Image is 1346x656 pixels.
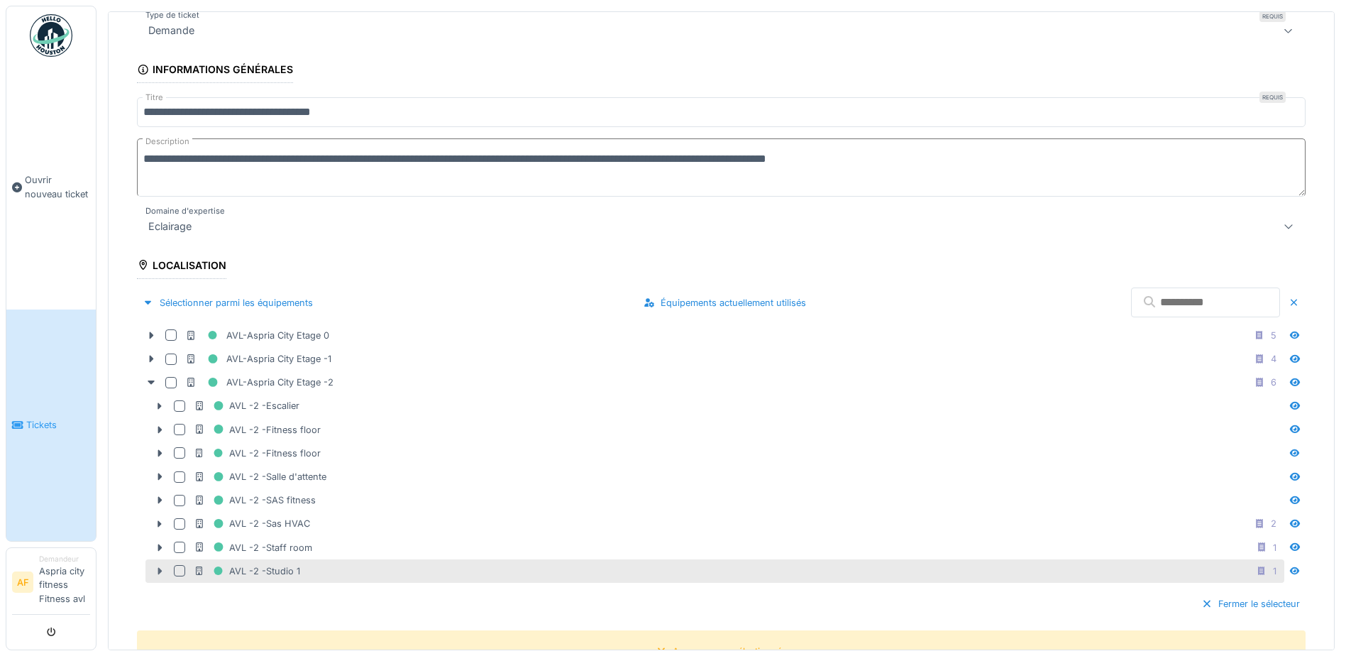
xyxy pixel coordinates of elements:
[185,373,333,391] div: AVL-Aspria City Etage -2
[143,92,166,104] label: Titre
[143,22,200,39] div: Demande
[194,515,310,532] div: AVL -2 -Sas HVAC
[194,539,312,557] div: AVL -2 -Staff room
[638,293,812,312] div: Équipements actuellement utilisés
[137,293,319,312] div: Sélectionner parmi les équipements
[30,14,72,57] img: Badge_color-CXgf-gQk.svg
[1271,517,1276,530] div: 2
[39,554,90,611] li: Aspria city fitness Fitness avl
[1273,541,1276,554] div: 1
[194,491,316,509] div: AVL -2 -SAS fitness
[1259,11,1286,22] div: Requis
[143,205,228,217] label: Domaine d'expertise
[1271,376,1276,389] div: 6
[6,65,96,310] a: Ouvrir nouveau ticket
[194,421,321,439] div: AVL -2 -Fitness floor
[137,255,226,279] div: Localisation
[12,554,90,615] a: AF DemandeurAspria city fitness Fitness avl
[137,59,293,83] div: Informations générales
[12,572,33,593] li: AF
[6,310,96,541] a: Tickets
[185,350,331,368] div: AVL-Aspria City Etage -1
[25,173,90,200] span: Ouvrir nouveau ticket
[185,327,329,344] div: AVL-Aspria City Etage 0
[1271,329,1276,342] div: 5
[194,397,299,415] div: AVL -2 -Escalier
[143,218,197,235] div: Eclairage
[1259,92,1286,103] div: Requis
[1196,594,1306,613] div: Fermer le sélecteur
[1273,564,1276,578] div: 1
[143,9,202,21] label: Type de ticket
[1271,352,1276,366] div: 4
[194,468,326,486] div: AVL -2 -Salle d'attente
[194,562,300,580] div: AVL -2 -Studio 1
[26,418,90,432] span: Tickets
[143,133,192,151] label: Description
[39,554,90,564] div: Demandeur
[194,444,321,462] div: AVL -2 -Fitness floor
